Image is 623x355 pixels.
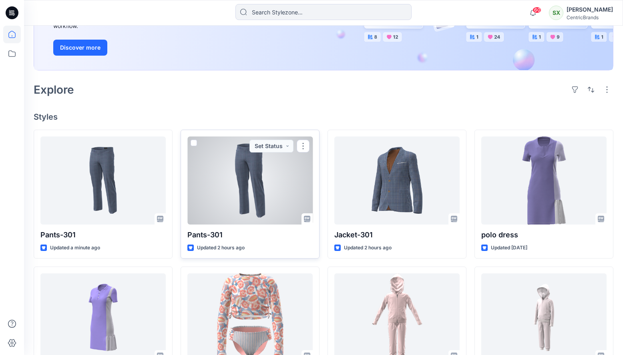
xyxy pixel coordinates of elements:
p: Updated a minute ago [50,244,100,252]
h2: Explore [34,83,74,96]
p: Updated 2 hours ago [344,244,392,252]
p: Pants-301 [187,229,313,241]
a: Pants-301 [187,136,313,225]
p: polo dress [481,229,607,241]
h4: Styles [34,112,613,122]
a: Jacket-301 [334,136,460,225]
p: Updated [DATE] [491,244,527,252]
p: Jacket-301 [334,229,460,241]
a: polo dress [481,136,607,225]
div: SX [549,6,563,20]
button: Discover more [53,40,107,56]
span: 60 [533,7,541,13]
div: CentricBrands [567,14,613,20]
div: [PERSON_NAME] [567,5,613,14]
a: Discover more [53,40,233,56]
p: Updated 2 hours ago [197,244,245,252]
p: Pants-301 [40,229,166,241]
a: Pants-301 [40,136,166,225]
input: Search Stylezone… [235,4,412,20]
